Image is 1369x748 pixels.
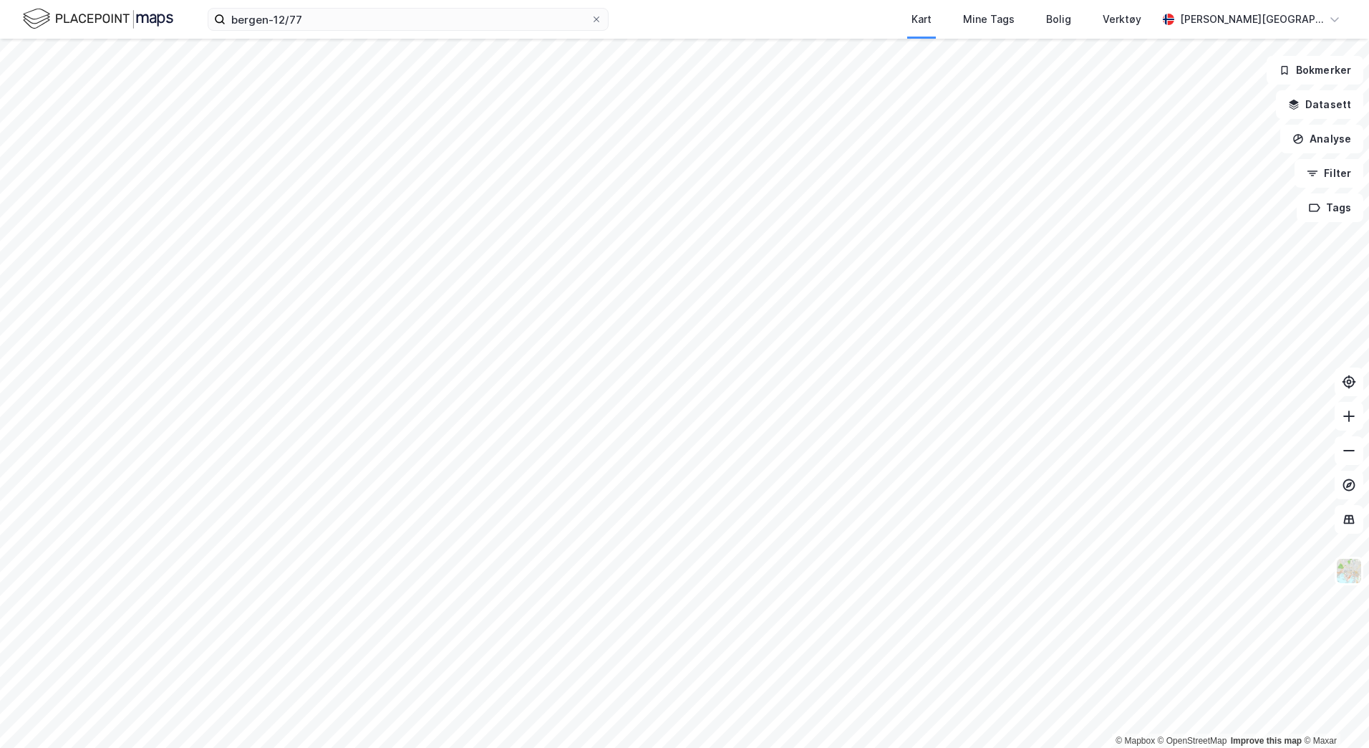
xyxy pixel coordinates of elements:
[1180,11,1323,28] div: [PERSON_NAME][GEOGRAPHIC_DATA]
[1103,11,1141,28] div: Verktøy
[911,11,932,28] div: Kart
[963,11,1015,28] div: Mine Tags
[1158,736,1227,746] a: OpenStreetMap
[1297,679,1369,748] div: Kontrollprogram for chat
[1046,11,1071,28] div: Bolig
[23,6,173,32] img: logo.f888ab2527a4732fd821a326f86c7f29.svg
[1116,736,1155,746] a: Mapbox
[226,9,591,30] input: Søk på adresse, matrikkel, gårdeiere, leietakere eller personer
[1295,159,1363,188] button: Filter
[1280,125,1363,153] button: Analyse
[1335,557,1363,585] img: Z
[1297,679,1369,748] iframe: Chat Widget
[1297,193,1363,222] button: Tags
[1276,90,1363,119] button: Datasett
[1267,56,1363,85] button: Bokmerker
[1231,736,1302,746] a: Improve this map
